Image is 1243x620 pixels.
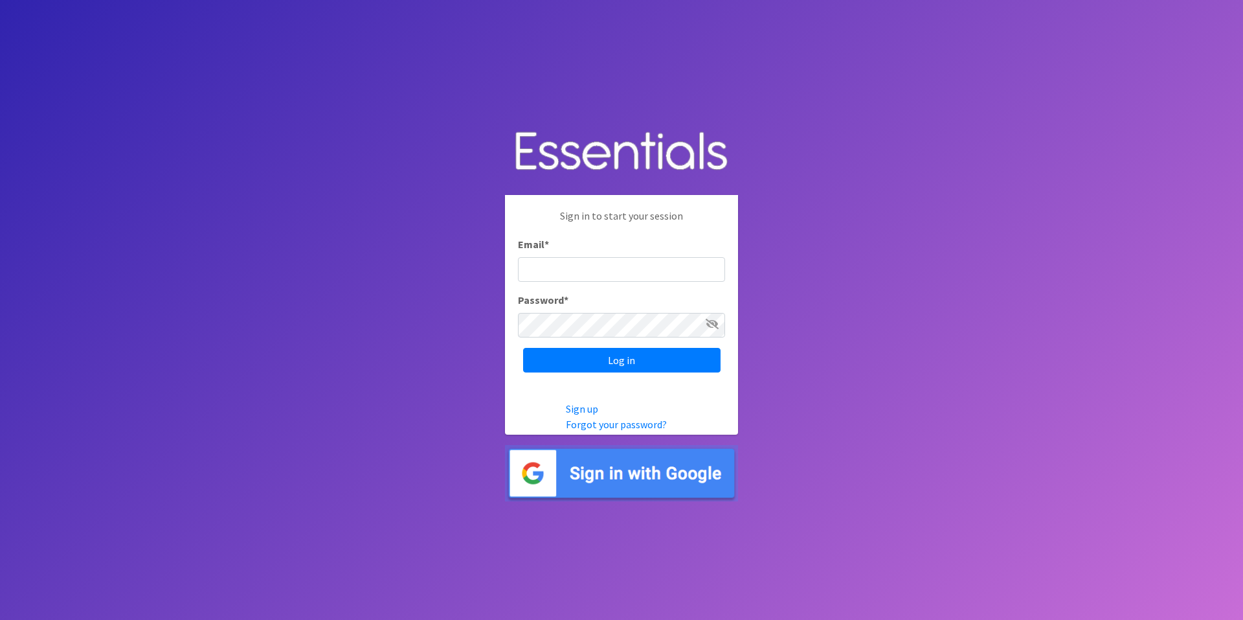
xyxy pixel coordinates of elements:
[544,238,549,251] abbr: required
[505,445,738,501] img: Sign in with Google
[564,293,568,306] abbr: required
[518,208,725,236] p: Sign in to start your session
[566,418,667,431] a: Forgot your password?
[566,402,598,415] a: Sign up
[523,348,721,373] input: Log in
[518,236,549,252] label: Email
[518,292,568,308] label: Password
[505,119,738,185] img: Human Essentials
